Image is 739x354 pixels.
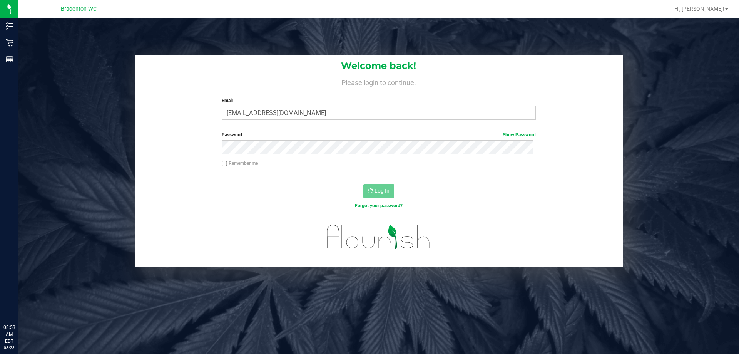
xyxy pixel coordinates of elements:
[318,217,440,257] img: flourish_logo.svg
[6,22,13,30] inline-svg: Inventory
[503,132,536,138] a: Show Password
[222,160,258,167] label: Remember me
[3,345,15,351] p: 08/23
[135,61,623,71] h1: Welcome back!
[135,77,623,86] h4: Please login to continue.
[375,188,390,194] span: Log In
[6,55,13,63] inline-svg: Reports
[6,39,13,47] inline-svg: Retail
[363,184,394,198] button: Log In
[222,132,242,138] span: Password
[674,6,724,12] span: Hi, [PERSON_NAME]!
[222,161,227,166] input: Remember me
[222,97,535,104] label: Email
[355,203,403,208] a: Forgot your password?
[3,324,15,345] p: 08:53 AM EDT
[61,6,97,12] span: Bradenton WC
